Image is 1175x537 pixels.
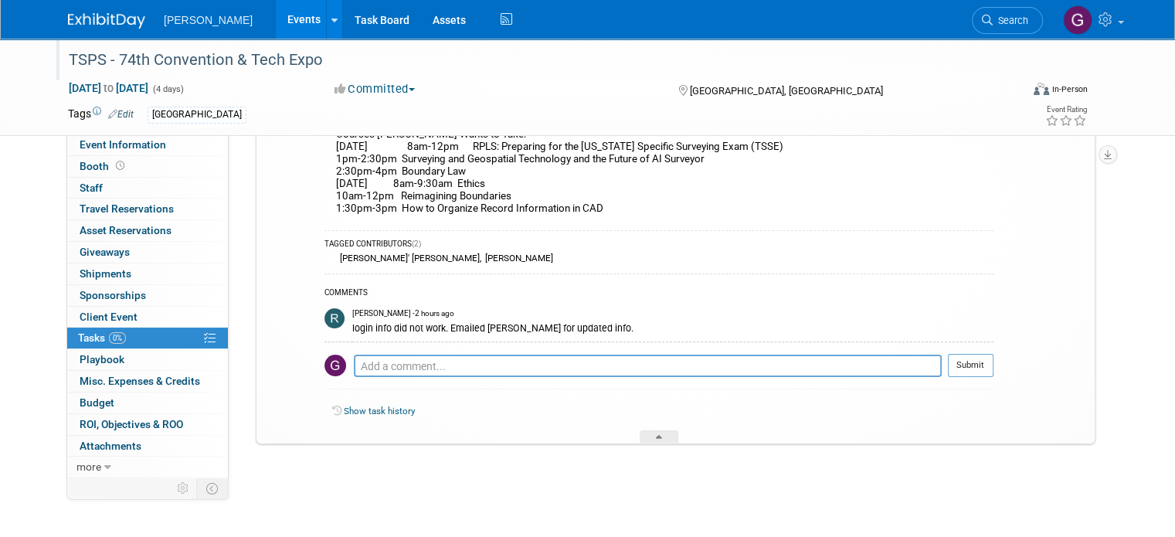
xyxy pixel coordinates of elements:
a: Search [972,7,1043,34]
img: Genee' Mengarelli [324,355,346,376]
a: ROI, Objectives & ROO [67,414,228,435]
div: In-Person [1051,83,1088,95]
img: Rebecca Deis [324,308,345,328]
div: [GEOGRAPHIC_DATA] [148,107,246,123]
img: ExhibitDay [68,13,145,29]
span: Misc. Expenses & Credits [80,375,200,387]
span: Search [993,15,1028,26]
a: Giveaways [67,242,228,263]
span: Asset Reservations [80,224,171,236]
div: Event Rating [1045,106,1087,114]
span: [GEOGRAPHIC_DATA], [GEOGRAPHIC_DATA] [690,85,883,97]
div: TSPS - 74th Convention & Tech Expo [63,46,1001,74]
span: (2) [412,240,421,248]
span: Attachments [80,440,141,452]
div: [PERSON_NAME]' [PERSON_NAME] [336,253,480,263]
span: to [101,82,116,94]
a: Budget [67,393,228,413]
td: Tags [68,106,134,124]
span: Sponsorships [80,289,146,301]
span: Budget [80,396,114,409]
a: Travel Reservations [67,199,228,219]
span: Client Event [80,311,138,323]
span: Event Information [80,138,166,151]
div: Event Format [937,80,1088,104]
span: [PERSON_NAME] - 2 hours ago [352,308,454,319]
a: Sponsorships [67,285,228,306]
a: more [67,457,228,478]
a: Attachments [67,436,228,457]
div: COMMENTS [324,286,993,302]
td: Personalize Event Tab Strip [170,478,197,498]
div: login info did not work. Emailed [PERSON_NAME] for updated info. [352,320,993,335]
span: 0% [109,332,126,344]
span: Giveaways [80,246,130,258]
a: Booth [67,156,228,177]
a: Playbook [67,349,228,370]
a: Shipments [67,263,228,284]
a: Edit [108,109,134,120]
a: Misc. Expenses & Credits [67,371,228,392]
span: [PERSON_NAME] [164,14,253,26]
td: Toggle Event Tabs [197,478,229,498]
span: ROI, Objectives & ROO [80,418,183,430]
a: Tasks0% [67,328,228,348]
span: Booth not reserved yet [113,160,127,172]
a: Client Event [67,307,228,328]
div: , [324,252,993,265]
span: (4 days) [151,84,184,94]
span: more [76,461,101,473]
div: TAGGED CONTRIBUTORS [324,239,993,252]
span: Playbook [80,353,124,365]
button: Committed [329,81,421,97]
a: Asset Reservations [67,220,228,241]
a: Event Information [67,134,228,155]
button: Submit [948,354,993,377]
a: Show task history [344,406,415,416]
img: Format-Inperson.png [1034,83,1049,95]
a: Staff [67,178,228,199]
div: [PERSON_NAME] [481,253,553,263]
span: [DATE] [DATE] [68,81,149,95]
span: Booth [80,160,127,172]
span: Tasks [78,331,126,344]
span: Shipments [80,267,131,280]
span: Travel Reservations [80,202,174,215]
span: Staff [80,182,103,194]
img: Genee' Mengarelli [1063,5,1092,35]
